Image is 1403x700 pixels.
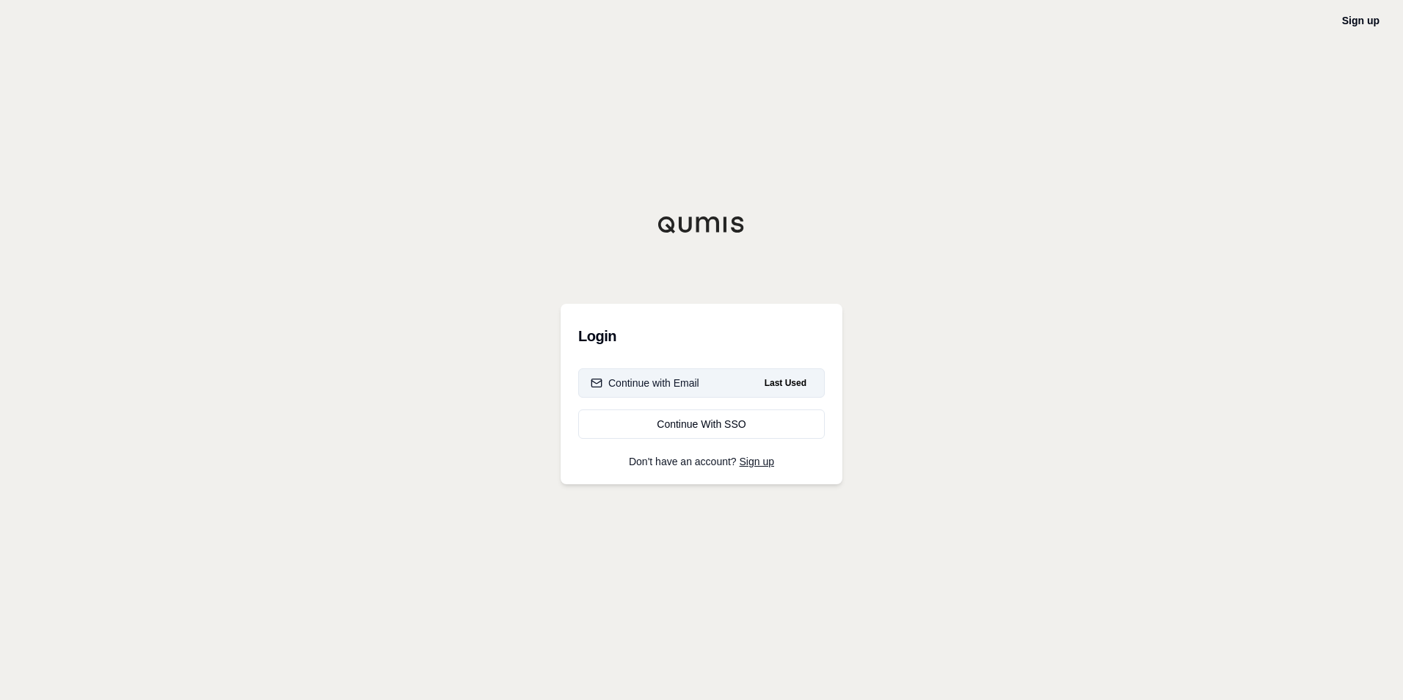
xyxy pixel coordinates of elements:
[657,216,746,233] img: Qumis
[1342,15,1380,26] a: Sign up
[578,409,825,439] a: Continue With SSO
[591,417,812,431] div: Continue With SSO
[591,376,699,390] div: Continue with Email
[578,456,825,467] p: Don't have an account?
[759,374,812,392] span: Last Used
[740,456,774,467] a: Sign up
[578,321,825,351] h3: Login
[578,368,825,398] button: Continue with EmailLast Used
